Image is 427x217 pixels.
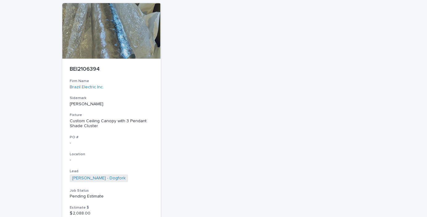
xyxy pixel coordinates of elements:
h3: Estimate $ [70,205,153,210]
h3: Firm Name [70,79,153,84]
h3: Lead [70,169,153,174]
h3: Sidemark [70,96,153,101]
p: - [70,140,153,146]
p: - [70,157,153,163]
h3: Fixture [70,113,153,118]
p: Pending Estimate [70,194,153,199]
a: Brazil Electric Inc. [70,85,104,90]
h3: Job Status [70,188,153,193]
h3: Location [70,152,153,157]
p: [PERSON_NAME] [70,102,153,107]
div: Custom Ceiling Canopy with 3 Pendant Shade Cluster [70,119,153,129]
h3: PO # [70,135,153,140]
p: BEI2106394 [70,66,153,73]
p: $ 2,088.00 [70,211,153,216]
a: [PERSON_NAME] - Dogfork [72,176,126,181]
